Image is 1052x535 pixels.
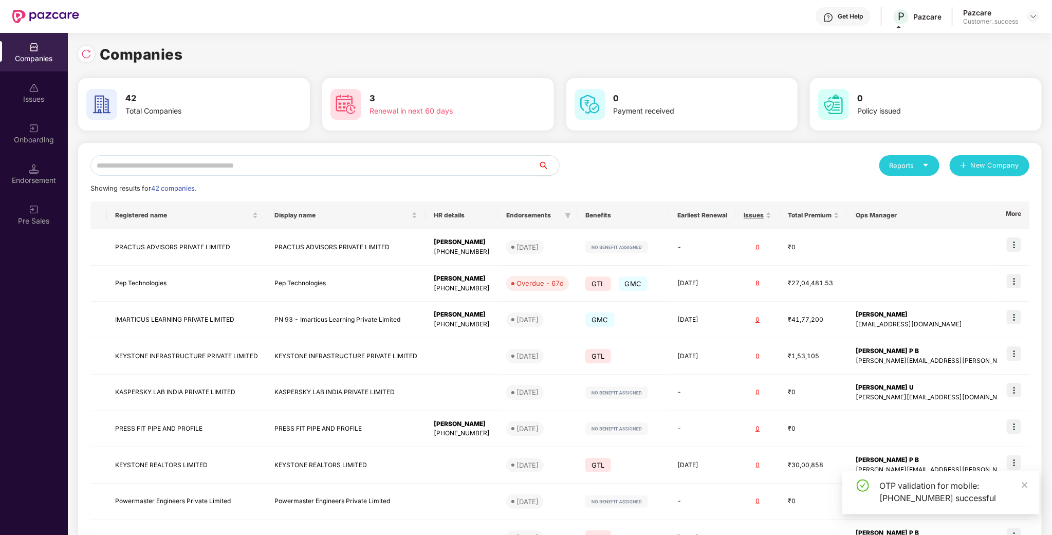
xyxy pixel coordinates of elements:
span: search [538,161,559,170]
img: icon [1007,455,1021,470]
img: svg+xml;base64,PHN2ZyB3aWR0aD0iMTQuNSIgaGVpZ2h0PSIxNC41IiB2aWV3Qm94PSIwIDAgMTYgMTYiIGZpbGw9Im5vbm... [29,164,39,174]
span: GMC [585,312,615,327]
td: Powermaster Engineers Private Limited [107,484,266,520]
td: Pep Technologies [107,266,266,302]
td: - [669,484,735,520]
div: Renewal in next 60 days [370,105,510,117]
div: [DATE] [516,387,539,397]
td: Pep Technologies [266,266,426,302]
th: HR details [426,201,498,229]
div: OTP validation for mobile: [PHONE_NUMBER] successful [879,479,1027,504]
div: ₹1,53,105 [788,352,839,361]
img: svg+xml;base64,PHN2ZyB4bWxucz0iaHR0cDovL3d3dy53My5vcmcvMjAwMC9zdmciIHdpZHRoPSIxMjIiIGhlaWdodD0iMj... [585,422,648,435]
img: svg+xml;base64,PHN2ZyB4bWxucz0iaHR0cDovL3d3dy53My5vcmcvMjAwMC9zdmciIHdpZHRoPSI2MCIgaGVpZ2h0PSI2MC... [818,89,849,120]
span: Registered name [115,211,250,219]
div: [PERSON_NAME] [434,419,490,429]
div: ₹0 [788,388,839,397]
img: icon [1007,346,1021,361]
span: close [1021,482,1028,489]
td: KEYSTONE INFRASTRUCTURE PRIVATE LIMITED [107,338,266,375]
span: check-circle [857,479,869,492]
img: svg+xml;base64,PHN2ZyB4bWxucz0iaHR0cDovL3d3dy53My5vcmcvMjAwMC9zdmciIHdpZHRoPSIxMjIiIGhlaWdodD0iMj... [585,495,648,508]
td: [DATE] [669,302,735,338]
div: ₹27,04,481.53 [788,279,839,288]
img: svg+xml;base64,PHN2ZyB3aWR0aD0iMjAiIGhlaWdodD0iMjAiIHZpZXdCb3g9IjAgMCAyMCAyMCIgZmlsbD0ibm9uZSIgeG... [29,205,39,215]
span: P [898,10,905,23]
img: svg+xml;base64,PHN2ZyB3aWR0aD0iMjAiIGhlaWdodD0iMjAiIHZpZXdCb3g9IjAgMCAyMCAyMCIgZmlsbD0ibm9uZSIgeG... [29,123,39,134]
td: KASPERSKY LAB INDIA PRIVATE LIMITED [107,375,266,411]
td: KASPERSKY LAB INDIA PRIVATE LIMITED [266,375,426,411]
img: icon [1007,310,1021,324]
div: Policy issued [857,105,998,117]
span: Endorsements [506,211,561,219]
img: svg+xml;base64,PHN2ZyB4bWxucz0iaHR0cDovL3d3dy53My5vcmcvMjAwMC9zdmciIHdpZHRoPSIxMjIiIGhlaWdodD0iMj... [585,241,648,253]
img: svg+xml;base64,PHN2ZyB4bWxucz0iaHR0cDovL3d3dy53My5vcmcvMjAwMC9zdmciIHdpZHRoPSI2MCIgaGVpZ2h0PSI2MC... [330,89,361,120]
td: KEYSTONE REALTORS LIMITED [107,447,266,484]
img: svg+xml;base64,PHN2ZyBpZD0iSGVscC0zMngzMiIgeG1sbnM9Imh0dHA6Ly93d3cudzMub3JnLzIwMDAvc3ZnIiB3aWR0aD... [823,12,834,23]
div: 0 [744,460,771,470]
td: PRACTUS ADVISORS PRIVATE LIMITED [266,229,426,266]
h3: 3 [370,92,510,105]
td: PRACTUS ADVISORS PRIVATE LIMITED [107,229,266,266]
button: search [538,155,560,176]
div: [PERSON_NAME] [434,310,490,320]
div: [PHONE_NUMBER] [434,247,490,257]
span: caret-down [922,162,929,169]
div: Pazcare [963,8,1018,17]
th: Benefits [577,201,669,229]
button: plusNew Company [950,155,1029,176]
td: [DATE] [669,338,735,375]
div: Overdue - 67d [516,278,564,288]
h3: 0 [614,92,754,105]
span: plus [960,162,967,170]
th: More [998,201,1029,229]
td: PN 93 - Imarticus Learning Private Limited [266,302,426,338]
div: ₹0 [788,496,839,506]
div: [PHONE_NUMBER] [434,284,490,293]
div: [PHONE_NUMBER] [434,429,490,438]
div: Pazcare [913,12,942,22]
span: 42 companies. [151,185,196,192]
span: filter [565,212,571,218]
td: - [669,411,735,448]
div: [PERSON_NAME] [434,237,490,247]
div: 0 [744,243,771,252]
div: [PERSON_NAME] [434,274,490,284]
h3: 0 [857,92,998,105]
img: svg+xml;base64,PHN2ZyBpZD0iSXNzdWVzX2Rpc2FibGVkIiB4bWxucz0iaHR0cDovL3d3dy53My5vcmcvMjAwMC9zdmciIH... [29,83,39,93]
img: icon [1007,383,1021,397]
h1: Companies [100,43,183,66]
span: Display name [274,211,410,219]
div: [DATE] [516,315,539,325]
div: [DATE] [516,423,539,434]
img: svg+xml;base64,PHN2ZyB4bWxucz0iaHR0cDovL3d3dy53My5vcmcvMjAwMC9zdmciIHdpZHRoPSI2MCIgaGVpZ2h0PSI2MC... [86,89,117,120]
td: [DATE] [669,447,735,484]
td: KEYSTONE INFRASTRUCTURE PRIVATE LIMITED [266,338,426,375]
span: GTL [585,276,611,291]
span: GTL [585,458,611,472]
span: filter [563,209,573,222]
span: New Company [971,160,1020,171]
div: [DATE] [516,242,539,252]
div: [PHONE_NUMBER] [434,320,490,329]
div: Total Companies [125,105,266,117]
img: New Pazcare Logo [12,10,79,23]
img: svg+xml;base64,PHN2ZyB4bWxucz0iaHR0cDovL3d3dy53My5vcmcvMjAwMC9zdmciIHdpZHRoPSIxMjIiIGhlaWdodD0iMj... [585,386,648,399]
th: Registered name [107,201,266,229]
img: icon [1007,274,1021,288]
h3: 42 [125,92,266,105]
div: Customer_success [963,17,1018,26]
div: [DATE] [516,496,539,507]
div: Reports [890,160,929,171]
img: svg+xml;base64,PHN2ZyB4bWxucz0iaHR0cDovL3d3dy53My5vcmcvMjAwMC9zdmciIHdpZHRoPSI2MCIgaGVpZ2h0PSI2MC... [575,89,605,120]
span: GMC [619,276,648,291]
div: [DATE] [516,460,539,470]
div: 0 [744,352,771,361]
div: [DATE] [516,351,539,361]
td: Powermaster Engineers Private Limited [266,484,426,520]
img: svg+xml;base64,PHN2ZyBpZD0iUmVsb2FkLTMyeDMyIiB4bWxucz0iaHR0cDovL3d3dy53My5vcmcvMjAwMC9zdmciIHdpZH... [81,49,91,59]
div: 0 [744,496,771,506]
td: IMARTICUS LEARNING PRIVATE LIMITED [107,302,266,338]
td: - [669,229,735,266]
div: 0 [744,388,771,397]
